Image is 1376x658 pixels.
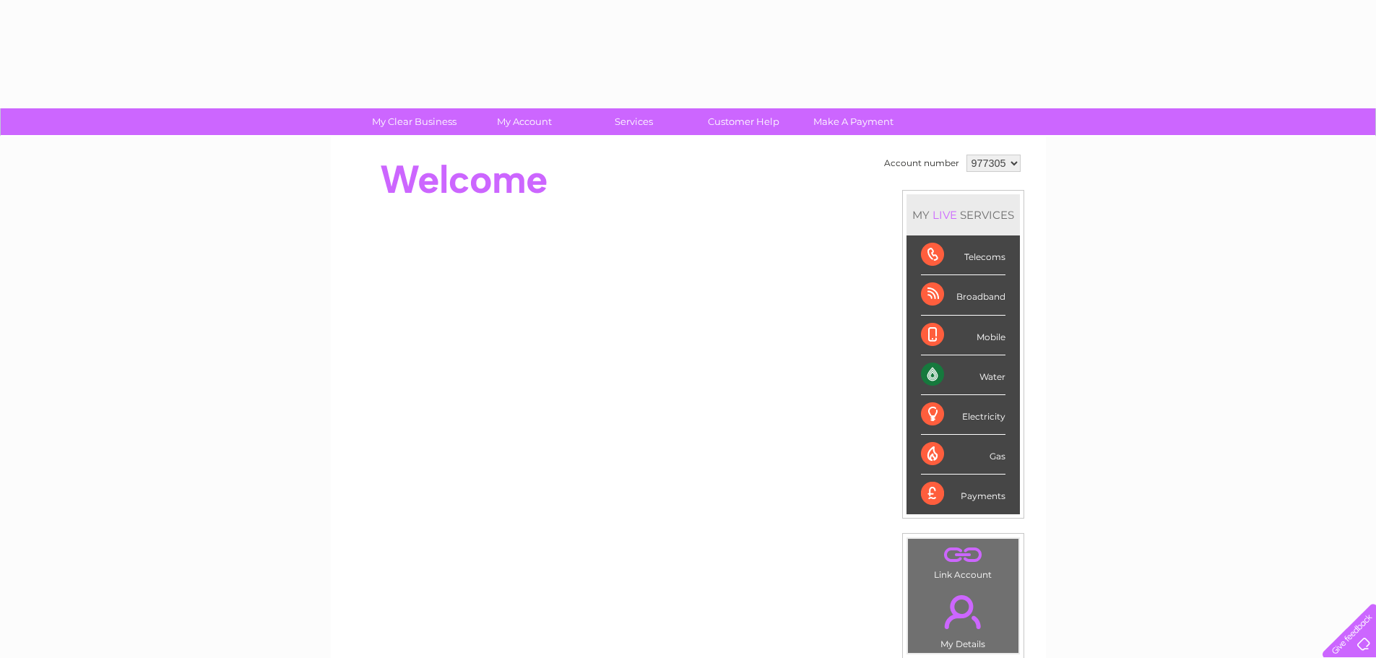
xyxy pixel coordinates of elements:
[921,475,1005,514] div: Payments
[794,108,913,135] a: Make A Payment
[921,395,1005,435] div: Electricity
[574,108,693,135] a: Services
[921,316,1005,355] div: Mobile
[464,108,584,135] a: My Account
[907,583,1019,654] td: My Details
[907,538,1019,584] td: Link Account
[912,542,1015,568] a: .
[921,275,1005,315] div: Broadband
[355,108,474,135] a: My Clear Business
[912,586,1015,637] a: .
[921,355,1005,395] div: Water
[921,235,1005,275] div: Telecoms
[684,108,803,135] a: Customer Help
[921,435,1005,475] div: Gas
[906,194,1020,235] div: MY SERVICES
[930,208,960,222] div: LIVE
[880,151,963,176] td: Account number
